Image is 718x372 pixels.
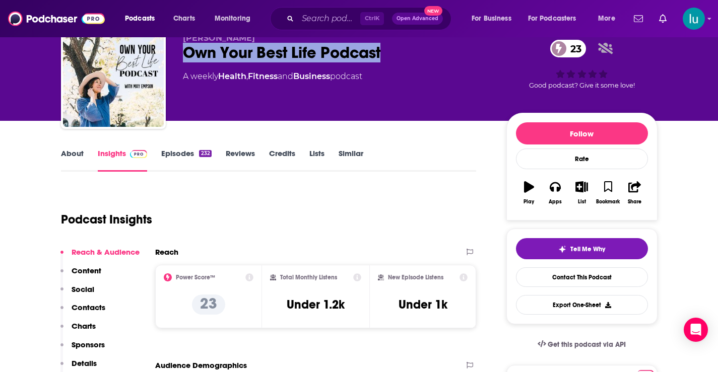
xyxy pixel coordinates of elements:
[591,11,628,27] button: open menu
[530,332,634,357] a: Get this podcast via API
[309,148,324,172] a: Lists
[630,10,647,27] a: Show notifications dropdown
[72,321,96,331] p: Charts
[183,33,255,43] span: [PERSON_NAME]
[516,122,648,144] button: Follow
[596,199,620,205] div: Bookmark
[98,148,148,172] a: InsightsPodchaser Pro
[60,340,105,358] button: Sponsors
[683,8,705,30] span: Logged in as lusodano
[8,9,105,28] img: Podchaser - Follow, Share and Rate Podcasts
[72,340,105,349] p: Sponsors
[424,6,442,16] span: New
[226,148,255,172] a: Reviews
[550,40,586,57] a: 23
[516,148,648,169] div: Rate
[269,148,295,172] a: Credits
[628,199,641,205] div: Share
[72,284,94,294] p: Social
[72,303,105,312] p: Contacts
[397,16,438,21] span: Open Advanced
[621,175,647,211] button: Share
[248,71,278,81] a: Fitness
[280,274,337,281] h2: Total Monthly Listens
[683,8,705,30] button: Show profile menu
[118,11,168,27] button: open menu
[125,12,155,26] span: Podcasts
[72,247,140,257] p: Reach & Audience
[72,358,97,368] p: Details
[155,247,178,257] h2: Reach
[516,295,648,315] button: Export One-Sheet
[465,11,524,27] button: open menu
[521,11,591,27] button: open menu
[208,11,264,27] button: open menu
[61,212,152,227] h1: Podcast Insights
[570,245,605,253] span: Tell Me Why
[61,148,84,172] a: About
[516,238,648,259] button: tell me why sparkleTell Me Why
[60,303,105,321] button: Contacts
[199,150,211,157] div: 232
[167,11,201,27] a: Charts
[684,318,708,342] div: Open Intercom Messenger
[72,266,101,275] p: Content
[392,13,443,25] button: Open AdvancedNew
[63,26,164,127] img: Own Your Best Life Podcast
[655,10,671,27] a: Show notifications dropdown
[529,82,635,89] span: Good podcast? Give it some love!
[183,70,362,83] div: A weekly podcast
[542,175,568,211] button: Apps
[293,71,330,81] a: Business
[598,12,615,26] span: More
[280,7,461,30] div: Search podcasts, credits, & more...
[595,175,621,211] button: Bookmark
[360,12,384,25] span: Ctrl K
[60,284,94,303] button: Social
[548,340,626,349] span: Get this podcast via API
[388,274,443,281] h2: New Episode Listens
[60,247,140,266] button: Reach & Audience
[578,199,586,205] div: List
[60,266,101,284] button: Content
[161,148,211,172] a: Episodes232
[528,12,576,26] span: For Podcasters
[130,150,148,158] img: Podchaser Pro
[683,8,705,30] img: User Profile
[155,360,247,370] h2: Audience Demographics
[516,175,542,211] button: Play
[549,199,562,205] div: Apps
[60,321,96,340] button: Charts
[558,245,566,253] img: tell me why sparkle
[215,12,250,26] span: Monitoring
[560,40,586,57] span: 23
[173,12,195,26] span: Charts
[246,71,248,81] span: ,
[278,71,293,81] span: and
[506,33,658,96] div: 23Good podcast? Give it some love!
[568,175,595,211] button: List
[298,11,360,27] input: Search podcasts, credits, & more...
[287,297,345,312] h3: Under 1.2k
[472,12,511,26] span: For Business
[399,297,447,312] h3: Under 1k
[192,294,225,315] p: 23
[516,267,648,287] a: Contact This Podcast
[218,71,246,81] a: Health
[339,148,363,172] a: Similar
[524,199,534,205] div: Play
[176,274,215,281] h2: Power Score™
